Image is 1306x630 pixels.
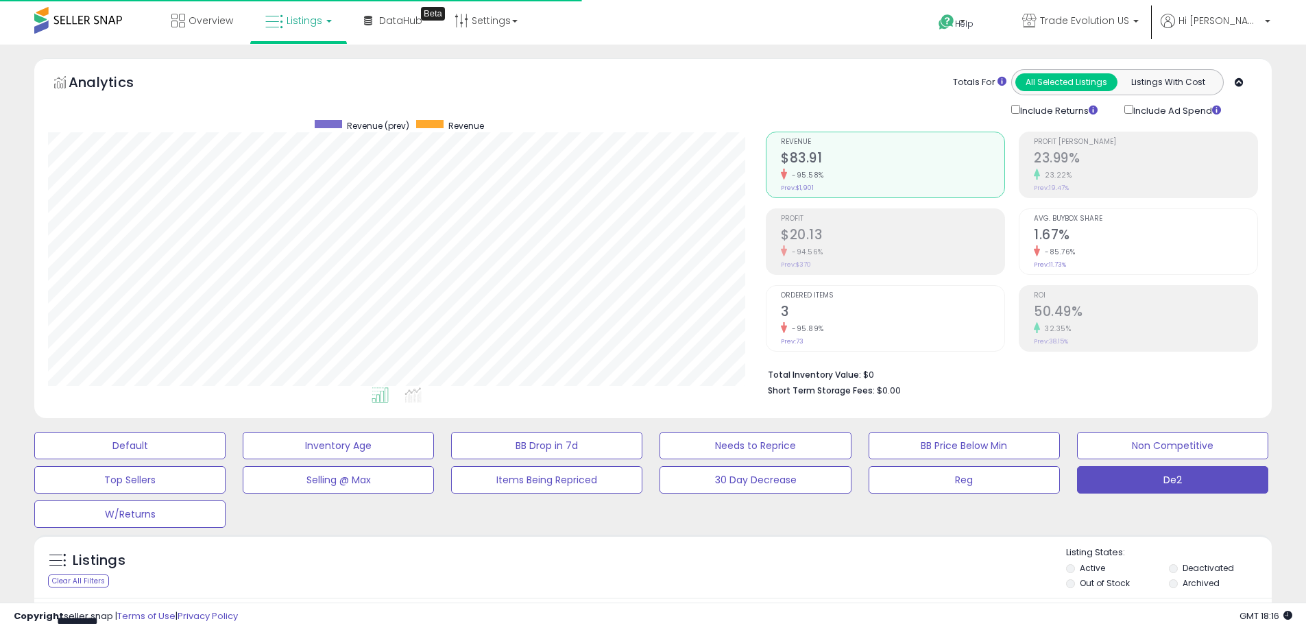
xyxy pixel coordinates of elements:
small: -95.58% [787,170,824,180]
span: Overview [189,14,233,27]
small: -94.56% [787,247,823,257]
h2: $20.13 [781,227,1004,245]
small: Prev: 38.15% [1034,337,1068,346]
label: Out of Stock [1080,577,1130,589]
div: Clear All Filters [48,574,109,587]
small: Prev: 11.73% [1034,261,1066,269]
a: Hi [PERSON_NAME] [1161,14,1270,45]
small: -85.76% [1040,247,1076,257]
button: W/Returns [34,500,226,528]
button: All Selected Listings [1015,73,1117,91]
button: Selling @ Max [243,466,434,494]
button: Default [34,432,226,459]
span: ROI [1034,292,1257,300]
label: Deactivated [1183,562,1234,574]
h2: 50.49% [1034,304,1257,322]
small: Prev: 19.47% [1034,184,1069,192]
button: BB Drop in 7d [451,432,642,459]
h5: Analytics [69,73,160,95]
div: Include Ad Spend [1114,102,1243,118]
i: Get Help [938,14,955,31]
span: Hi [PERSON_NAME] [1178,14,1261,27]
li: $0 [768,365,1248,382]
span: DataHub [379,14,422,27]
h2: 1.67% [1034,227,1257,245]
a: Help [928,3,1000,45]
span: $0.00 [877,384,901,397]
b: Short Term Storage Fees: [768,385,875,396]
button: BB Price Below Min [869,432,1060,459]
button: Top Sellers [34,466,226,494]
span: Help [955,18,974,29]
span: Listings [287,14,322,27]
button: De2 [1077,466,1268,494]
h2: $83.91 [781,150,1004,169]
h5: Listings [73,551,125,570]
button: Needs to Reprice [660,432,851,459]
span: Revenue [781,138,1004,146]
h2: 3 [781,304,1004,322]
button: Items Being Repriced [451,466,642,494]
small: Prev: 73 [781,337,803,346]
span: Trade Evolution US [1040,14,1129,27]
label: Archived [1183,577,1220,589]
button: 30 Day Decrease [660,466,851,494]
button: Reg [869,466,1060,494]
span: Revenue (prev) [347,120,409,132]
small: Prev: $370 [781,261,811,269]
span: Profit [781,215,1004,223]
button: Non Competitive [1077,432,1268,459]
div: seller snap | | [14,610,238,623]
strong: Copyright [14,609,64,622]
small: 23.22% [1040,170,1072,180]
span: Revenue [448,120,484,132]
span: 2025-09-9 18:16 GMT [1240,609,1292,622]
span: Avg. Buybox Share [1034,215,1257,223]
div: Totals For [953,76,1006,89]
p: Listing States: [1066,546,1272,559]
div: Tooltip anchor [421,7,445,21]
small: 32.35% [1040,324,1071,334]
small: Prev: $1,901 [781,184,814,192]
b: Total Inventory Value: [768,369,861,380]
small: -95.89% [787,324,824,334]
h2: 23.99% [1034,150,1257,169]
div: Include Returns [1001,102,1114,118]
span: Ordered Items [781,292,1004,300]
button: Listings With Cost [1117,73,1219,91]
label: Active [1080,562,1105,574]
button: Inventory Age [243,432,434,459]
span: Profit [PERSON_NAME] [1034,138,1257,146]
